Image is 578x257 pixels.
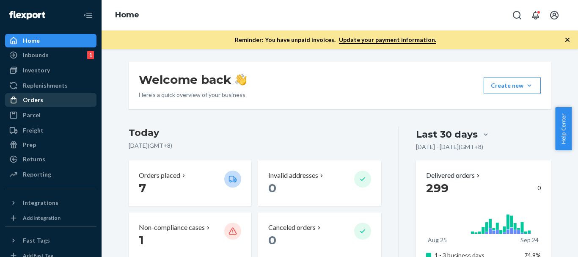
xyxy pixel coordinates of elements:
h1: Welcome back [139,72,247,87]
button: Open Search Box [509,7,526,24]
button: Help Center [555,107,572,150]
button: Integrations [5,196,96,210]
button: Open account menu [546,7,563,24]
a: Reporting [5,168,96,181]
a: Inbounds1 [5,48,96,62]
p: Sep 24 [520,236,539,244]
button: Close Navigation [80,7,96,24]
img: Flexport logo [9,11,45,19]
div: Inbounds [23,51,49,59]
button: Delivered orders [426,171,482,180]
button: Orders placed 7 [129,160,251,206]
a: Home [5,34,96,47]
button: Invalid addresses 0 [258,160,381,206]
a: Update your payment information. [339,36,436,44]
a: Freight [5,124,96,137]
div: Orders [23,96,43,104]
div: 1 [87,51,94,59]
img: hand-wave emoji [235,74,247,86]
p: [DATE] - [DATE] ( GMT+8 ) [416,143,483,151]
p: Non-compliance cases [139,223,205,232]
p: [DATE] ( GMT+8 ) [129,141,381,150]
div: Fast Tags [23,236,50,245]
div: Add Integration [23,214,61,221]
span: 1 [139,233,144,247]
div: Last 30 days [416,128,478,141]
div: Freight [23,126,44,135]
p: Aug 25 [428,236,447,244]
p: Invalid addresses [268,171,318,180]
span: 299 [426,181,449,195]
div: Home [23,36,40,45]
span: Support [62,6,92,14]
span: 0 [268,233,276,247]
h3: Today [129,126,381,140]
a: Orders [5,93,96,107]
p: Orders placed [139,171,180,180]
div: Reporting [23,170,51,179]
p: Reminder: You have unpaid invoices. [235,36,436,44]
a: Home [115,10,139,19]
div: Integrations [23,199,58,207]
a: Prep [5,138,96,152]
a: Returns [5,152,96,166]
div: Returns [23,155,45,163]
button: Create new [484,77,541,94]
span: 0 [268,181,276,195]
p: Here’s a quick overview of your business [139,91,247,99]
p: Canceled orders [268,223,316,232]
a: Inventory [5,64,96,77]
ol: breadcrumbs [108,3,146,28]
button: Fast Tags [5,234,96,247]
a: Parcel [5,108,96,122]
button: Open notifications [527,7,544,24]
div: Inventory [23,66,50,75]
span: 7 [139,181,146,195]
div: Replenishments [23,81,68,90]
a: Add Integration [5,213,96,223]
div: Parcel [23,111,41,119]
div: Prep [23,141,36,149]
div: 0 [426,180,541,196]
a: Replenishments [5,79,96,92]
